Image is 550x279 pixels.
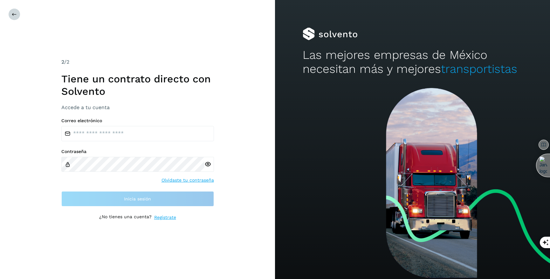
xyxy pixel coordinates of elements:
[61,73,214,97] h1: Tiene un contrato directo con Solvento
[61,104,214,110] h3: Accede a tu cuenta
[441,62,517,76] span: transportistas
[124,197,151,201] span: Inicia sesión
[154,214,176,221] a: Regístrate
[162,177,214,184] a: Olvidaste tu contraseña
[61,58,214,66] div: /2
[303,48,523,76] h2: Las mejores empresas de México necesitan más y mejores
[61,118,214,123] label: Correo electrónico
[61,191,214,206] button: Inicia sesión
[61,59,64,65] span: 2
[99,214,152,221] p: ¿No tienes una cuenta?
[61,149,214,154] label: Contraseña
